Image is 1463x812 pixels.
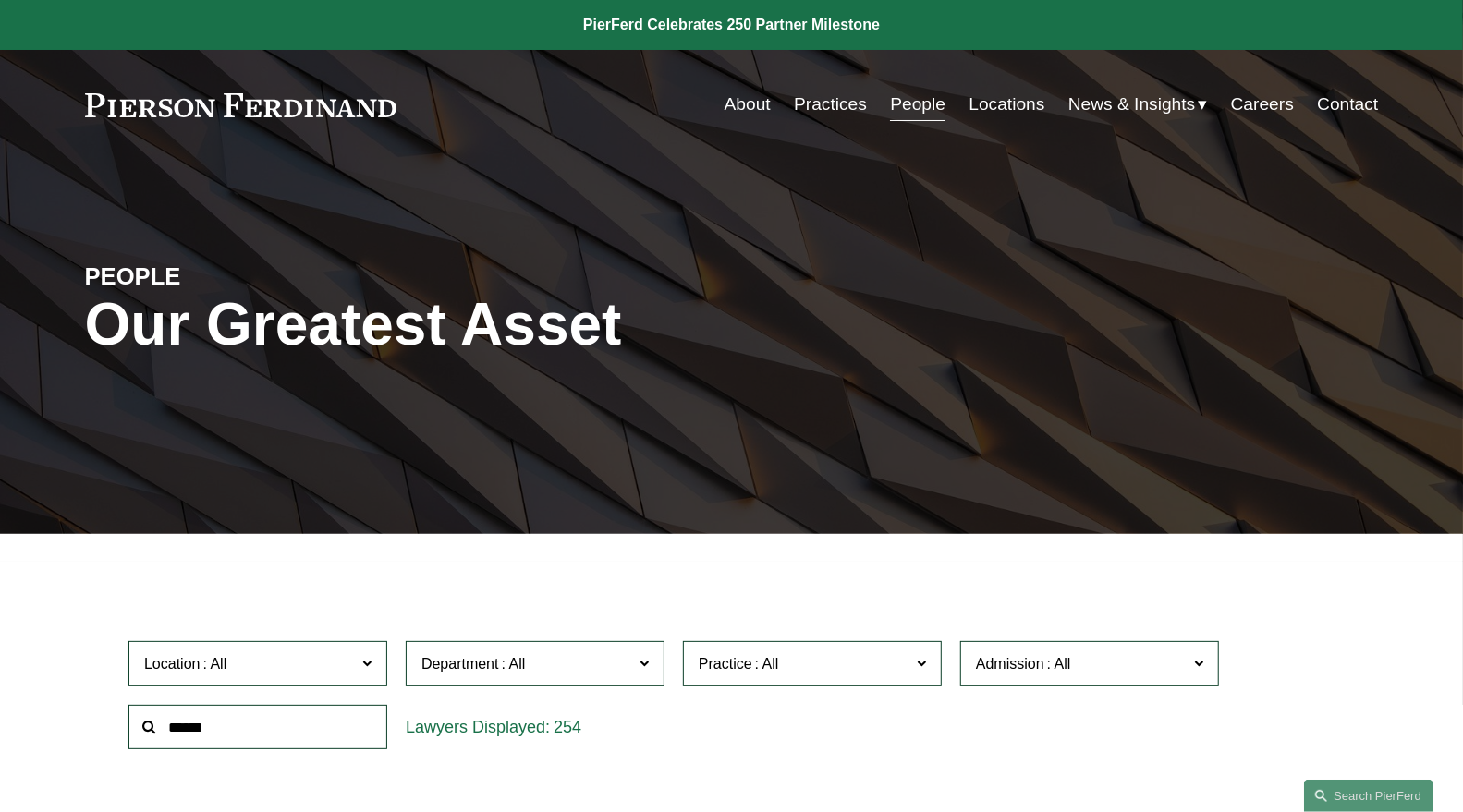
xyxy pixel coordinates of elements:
a: Contact [1317,87,1378,122]
span: Location [144,656,201,672]
a: Locations [969,87,1044,122]
span: Practice [699,656,752,672]
a: About [725,87,771,122]
a: folder dropdown [1068,87,1208,122]
a: People [890,87,945,122]
span: 254 [554,718,581,736]
span: News & Insights [1068,89,1196,121]
h4: PEOPLE [85,261,408,291]
span: Department [421,656,499,672]
a: Careers [1231,87,1294,122]
span: Admission [976,656,1044,672]
h1: Our Greatest Asset [85,291,947,358]
a: Search this site [1304,780,1433,812]
a: Practices [794,87,867,122]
